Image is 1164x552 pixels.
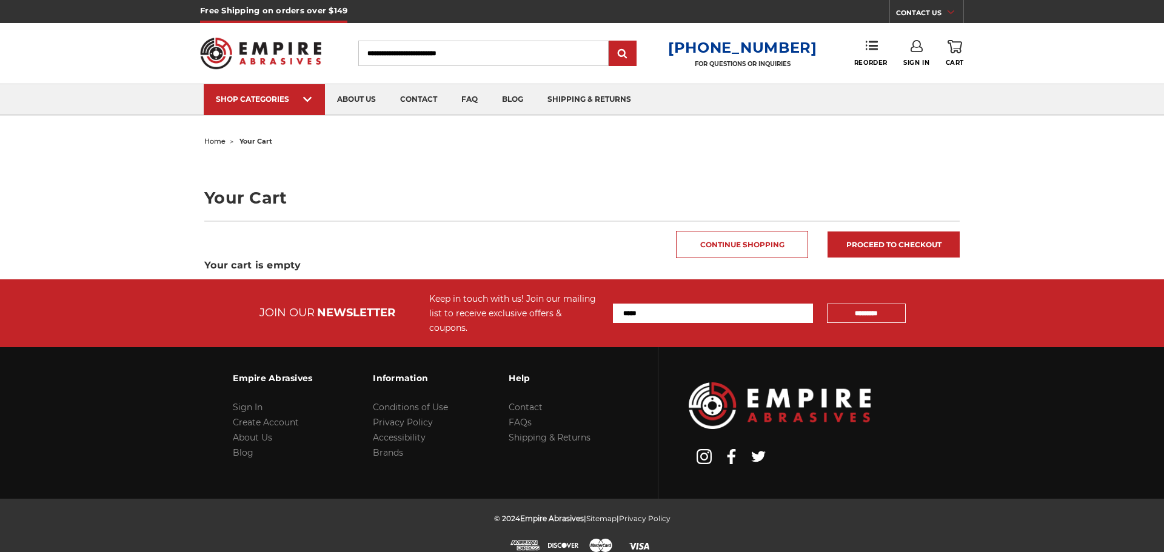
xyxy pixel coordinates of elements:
[233,402,263,413] a: Sign In
[946,59,964,67] span: Cart
[494,511,671,526] p: © 2024 | |
[535,84,643,115] a: shipping & returns
[239,137,272,145] span: your cart
[388,84,449,115] a: contact
[429,291,601,335] div: Keep in touch with us! Join our mailing list to receive exclusive offers & coupons.
[619,514,671,523] a: Privacy Policy
[896,6,963,23] a: CONTACT US
[259,306,315,319] span: JOIN OUR
[317,306,395,319] span: NEWSLETTER
[216,95,313,104] div: SHOP CATEGORIES
[373,402,448,413] a: Conditions of Use
[828,231,960,258] a: Proceed to checkout
[233,365,312,391] h3: Empire Abrasives
[204,190,960,206] h1: Your Cart
[325,84,388,115] a: about us
[946,40,964,67] a: Cart
[903,59,929,67] span: Sign In
[509,417,532,428] a: FAQs
[373,432,426,443] a: Accessibility
[610,42,635,66] input: Submit
[233,417,299,428] a: Create Account
[668,60,817,68] p: FOR QUESTIONS OR INQUIRIES
[373,417,433,428] a: Privacy Policy
[520,514,584,523] span: Empire Abrasives
[668,39,817,56] a: [PHONE_NUMBER]
[204,137,226,145] a: home
[676,231,808,258] a: Continue Shopping
[233,432,272,443] a: About Us
[509,402,543,413] a: Contact
[200,30,321,77] img: Empire Abrasives
[509,432,590,443] a: Shipping & Returns
[854,59,888,67] span: Reorder
[449,84,490,115] a: faq
[586,514,617,523] a: Sitemap
[490,84,535,115] a: blog
[204,258,960,273] h3: Your cart is empty
[373,365,448,391] h3: Information
[689,382,871,429] img: Empire Abrasives Logo Image
[854,40,888,66] a: Reorder
[509,365,590,391] h3: Help
[233,447,253,458] a: Blog
[373,447,403,458] a: Brands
